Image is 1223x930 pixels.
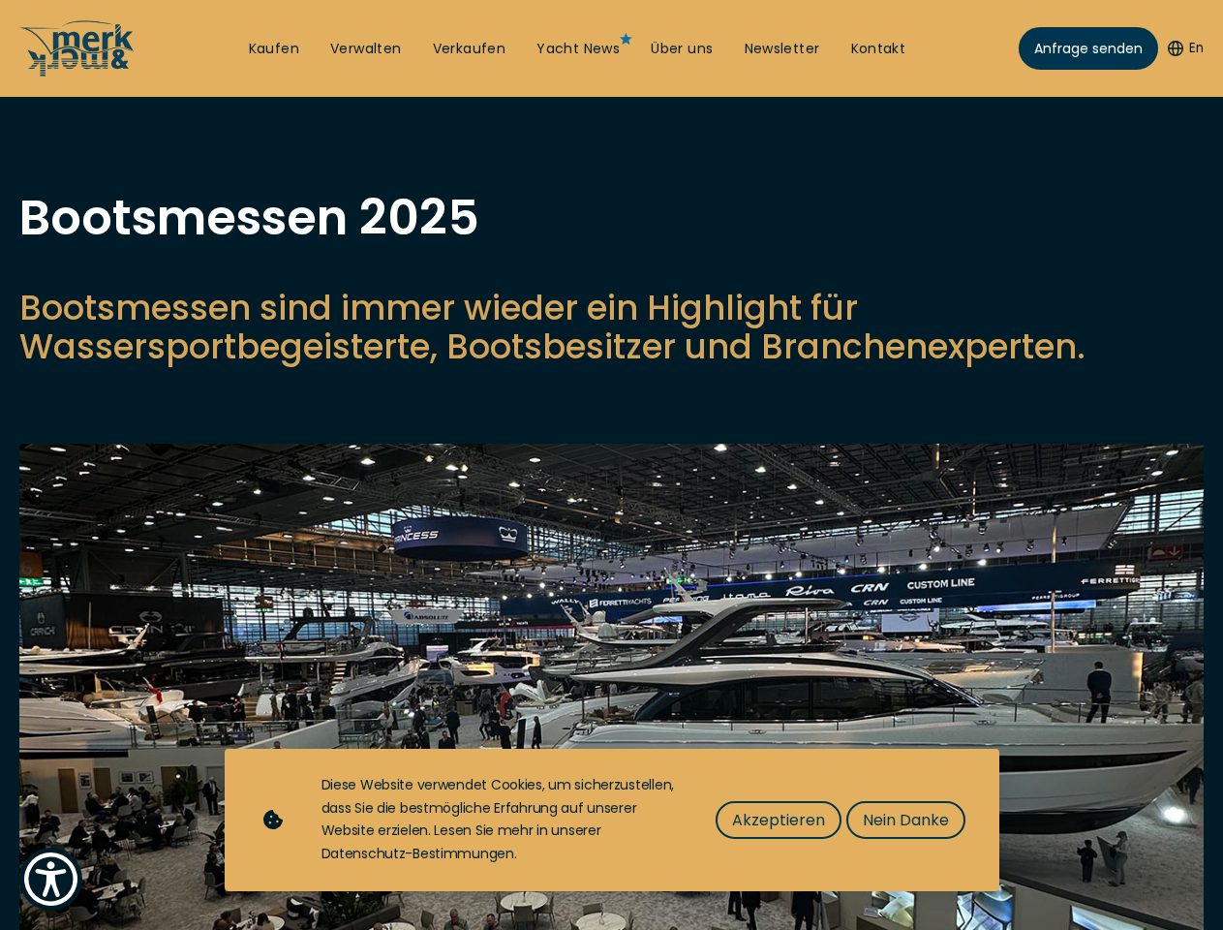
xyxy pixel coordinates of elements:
[330,40,402,59] a: Verwalten
[433,40,506,59] a: Verkaufen
[1168,39,1204,58] button: En
[19,848,82,911] button: Show Accessibility Preferences
[1019,27,1158,70] a: Anfrage senden
[19,289,1204,366] p: Bootsmessen sind immer wieder ein Highlight für Wassersportbegeisterte, Bootsbesitzer und Branche...
[19,194,1204,242] h1: Bootsmessen 2025
[536,40,620,59] a: Yacht News
[249,40,299,59] a: Kaufen
[863,808,949,832] span: Nein Danke
[851,40,906,59] a: Kontakt
[651,40,713,59] a: Über uns
[846,801,965,839] button: Nein Danke
[321,844,514,863] a: Datenschutz-Bestimmungen
[732,808,825,832] span: Akzeptieren
[1034,39,1143,59] span: Anfrage senden
[321,774,677,866] div: Diese Website verwendet Cookies, um sicherzustellen, dass Sie die bestmögliche Erfahrung auf unse...
[716,801,841,839] button: Akzeptieren
[745,40,820,59] a: Newsletter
